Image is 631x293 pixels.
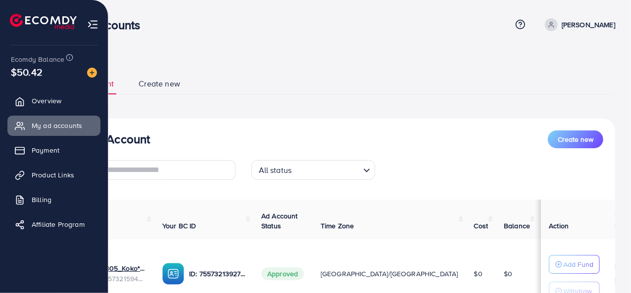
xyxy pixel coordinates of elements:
[549,255,600,274] button: Add Fund
[474,269,483,279] span: $0
[90,274,146,284] span: ID: 7557321594222215185
[257,163,294,177] span: All status
[504,221,530,231] span: Balance
[294,161,359,177] input: Search for option
[548,130,603,148] button: Create new
[7,190,100,209] a: Billing
[7,214,100,234] a: Affiliate Program
[32,219,85,229] span: Affiliate Program
[162,263,184,285] img: ic-ba-acc.ded83a64.svg
[321,269,458,279] span: [GEOGRAPHIC_DATA]/[GEOGRAPHIC_DATA]
[32,145,59,155] span: Payment
[7,91,100,111] a: Overview
[11,54,64,64] span: Ecomdy Balance
[563,258,593,270] p: Add Fund
[558,134,593,144] span: Create new
[87,19,98,30] img: menu
[87,68,97,78] img: image
[189,268,245,280] p: ID: 7557321392757325840
[162,221,196,231] span: Your BC ID
[10,14,77,29] img: logo
[7,165,100,185] a: Product Links
[589,249,624,286] iframe: Chat
[32,170,74,180] span: Product Links
[32,121,82,130] span: My ad accounts
[261,267,304,280] span: Approved
[541,18,615,31] a: [PERSON_NAME]
[11,65,43,79] span: $50.42
[90,263,146,284] div: <span class='underline'>1033305_Koko**_1759576077427</span></br>7557321594222215185
[549,221,569,231] span: Action
[67,132,150,146] h3: List Ad Account
[7,140,100,160] a: Payment
[474,221,488,231] span: Cost
[139,78,180,89] span: Create new
[7,116,100,135] a: My ad accounts
[562,19,615,31] p: [PERSON_NAME]
[261,211,298,231] span: Ad Account Status
[321,221,354,231] span: Time Zone
[251,160,375,180] div: Search for option
[504,269,512,279] span: $0
[32,195,51,205] span: Billing
[32,96,61,106] span: Overview
[90,263,146,273] a: 1033305_Koko**_1759576077427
